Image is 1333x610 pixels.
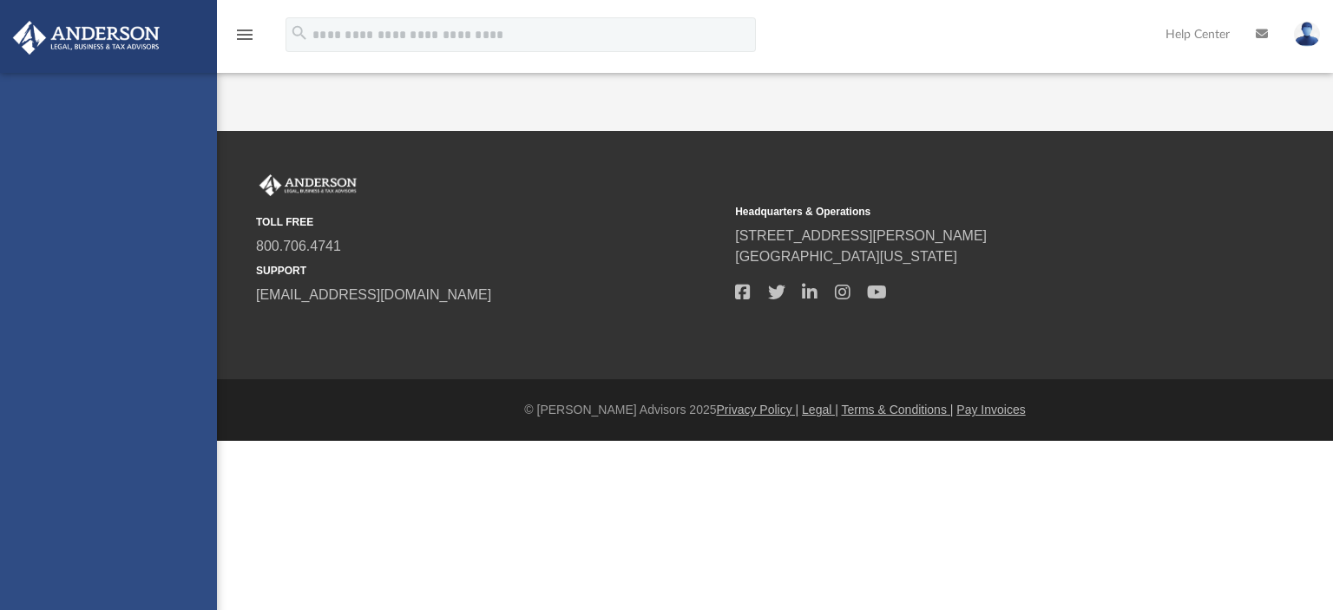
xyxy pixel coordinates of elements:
a: 800.706.4741 [256,239,341,253]
a: menu [234,33,255,45]
small: TOLL FREE [256,214,723,230]
a: Pay Invoices [956,403,1025,417]
a: [GEOGRAPHIC_DATA][US_STATE] [735,249,957,264]
a: [STREET_ADDRESS][PERSON_NAME] [735,228,987,243]
a: Terms & Conditions | [842,403,954,417]
small: SUPPORT [256,263,723,279]
a: [EMAIL_ADDRESS][DOMAIN_NAME] [256,287,491,302]
img: Anderson Advisors Platinum Portal [8,21,165,55]
img: User Pic [1294,22,1320,47]
div: © [PERSON_NAME] Advisors 2025 [217,401,1333,419]
a: Legal | [802,403,838,417]
i: menu [234,24,255,45]
small: Headquarters & Operations [735,204,1202,220]
i: search [290,23,309,43]
img: Anderson Advisors Platinum Portal [256,174,360,197]
a: Privacy Policy | [717,403,799,417]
